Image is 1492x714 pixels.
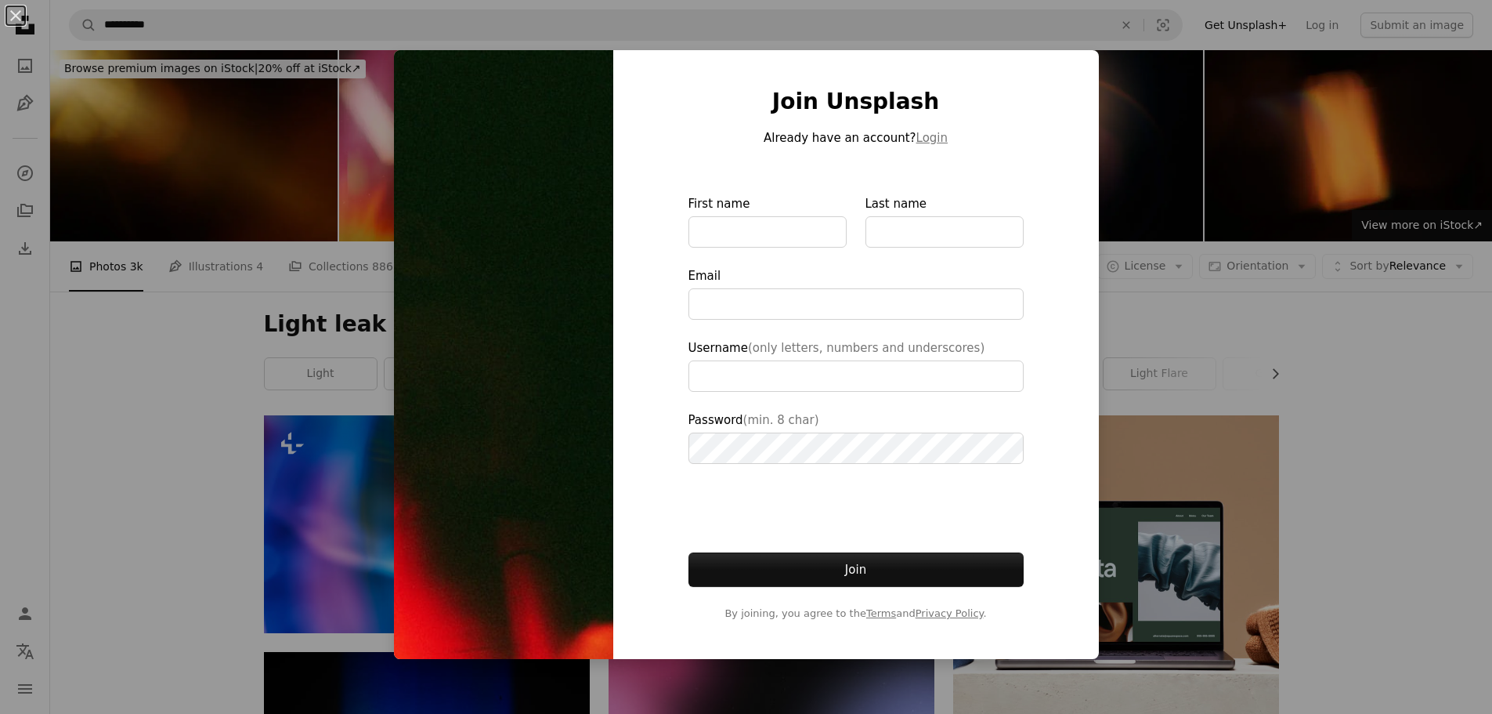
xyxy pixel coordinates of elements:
[688,339,1024,392] label: Username
[688,361,1024,392] input: Username(only letters, numbers and underscores)
[688,266,1024,320] label: Email
[688,411,1024,464] label: Password
[748,341,984,355] span: (only letters, numbers and underscores)
[688,129,1024,147] p: Already have an account?
[688,216,847,248] input: First name
[865,216,1024,248] input: Last name
[688,194,847,248] label: First name
[916,129,948,147] button: Login
[688,88,1024,116] h1: Join Unsplash
[688,433,1024,464] input: Password(min. 8 char)
[866,607,896,619] a: Terms
[688,288,1024,320] input: Email
[916,607,984,619] a: Privacy Policy
[688,606,1024,622] span: By joining, you agree to the and .
[865,194,1024,248] label: Last name
[743,413,819,427] span: (min. 8 char)
[394,50,613,659] img: photo-1621533477482-eaa1f8b25acb
[688,553,1024,587] button: Join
